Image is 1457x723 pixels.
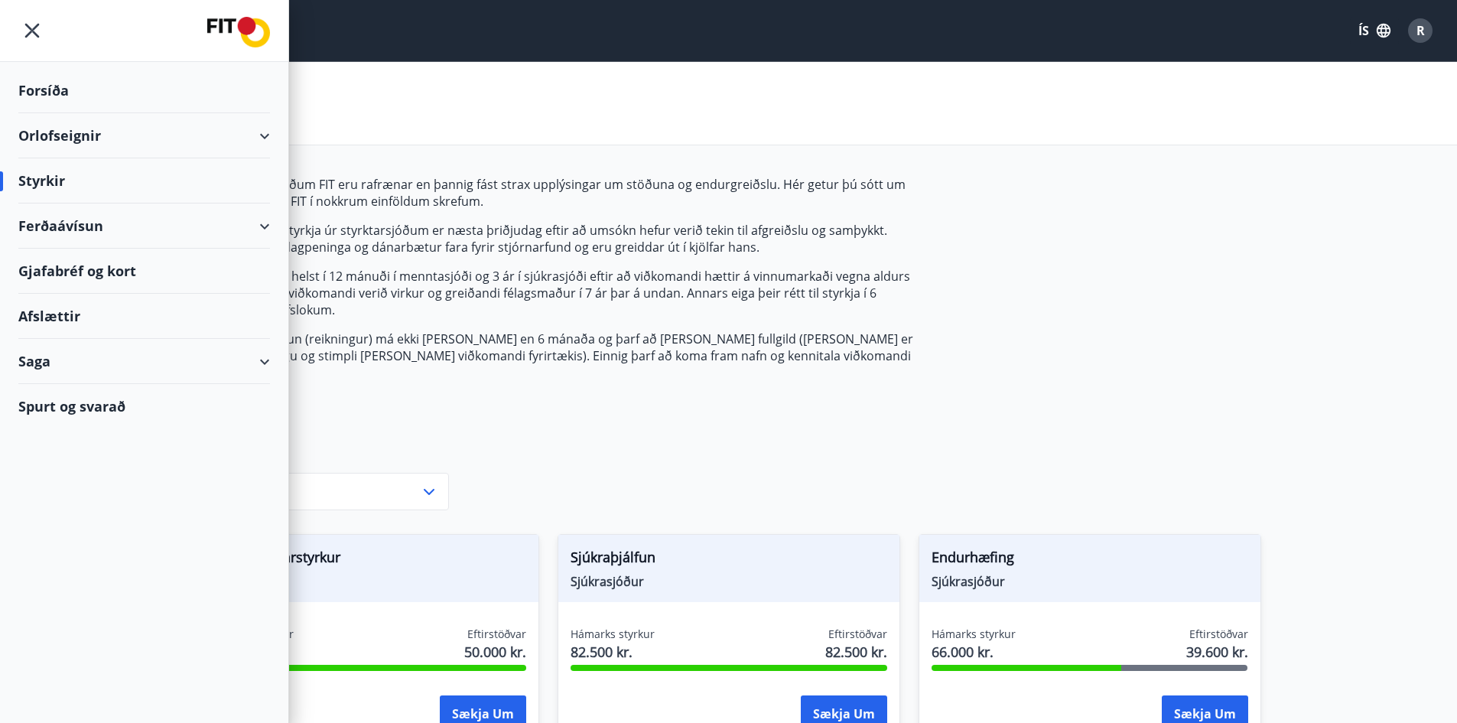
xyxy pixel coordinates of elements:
[18,384,270,428] div: Spurt og svarað
[197,176,919,210] p: Umsóknir úr sjóðum FIT eru rafrænar en þannig fást strax upplýsingar um stöðuna og endurgreiðslu....
[210,547,526,573] span: Líkamsræktarstyrkur
[18,158,270,204] div: Styrkir
[571,547,887,573] span: Sjúkraþjálfun
[932,547,1248,573] span: Endurhæfing
[18,204,270,249] div: Ferðaávísun
[571,642,655,662] span: 82.500 kr.
[1186,642,1248,662] span: 39.600 kr.
[464,642,526,662] span: 50.000 kr.
[207,17,270,47] img: union_logo
[825,642,887,662] span: 82.500 kr.
[18,68,270,113] div: Forsíða
[197,331,919,381] p: Athugið að kvittun (reikningur) má ekki [PERSON_NAME] en 6 mánaða og þarf að [PERSON_NAME] fullgi...
[932,642,1016,662] span: 66.000 kr.
[210,573,526,590] span: Sjúkrasjóður
[18,113,270,158] div: Orlofseignir
[467,627,526,642] span: Eftirstöðvar
[828,627,887,642] span: Eftirstöðvar
[18,249,270,294] div: Gjafabréf og kort
[571,573,887,590] span: Sjúkrasjóður
[932,627,1016,642] span: Hámarks styrkur
[197,222,919,256] p: Greiðsludagur styrkja úr styrktarsjóðum er næsta þriðjudag eftir að umsókn hefur verið tekin til ...
[1402,12,1439,49] button: R
[197,454,449,470] label: Flokkur
[18,294,270,339] div: Afslættir
[571,627,655,642] span: Hámarks styrkur
[1350,17,1399,44] button: ÍS
[932,573,1248,590] span: Sjúkrasjóður
[197,268,919,318] p: Réttur til styrkja helst í 12 mánuði í menntasjóði og 3 ár í sjúkrasjóði eftir að viðkomandi hætt...
[18,339,270,384] div: Saga
[1189,627,1248,642] span: Eftirstöðvar
[1416,22,1425,39] span: R
[18,17,46,44] button: menu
